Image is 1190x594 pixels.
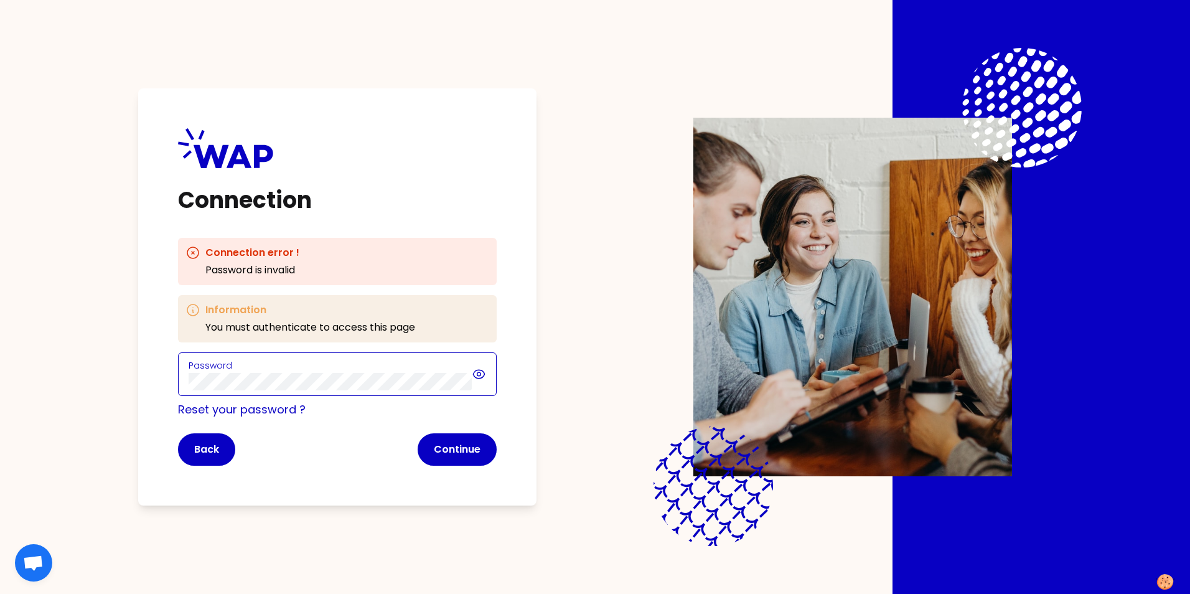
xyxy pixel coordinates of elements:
[178,188,497,213] h1: Connection
[693,118,1012,476] img: Description
[205,320,415,335] p: You must authenticate to access this page
[418,433,497,466] button: Continue
[178,433,235,466] button: Back
[205,245,299,260] h3: Connection error !
[205,263,299,278] p: Password is invalid
[178,402,306,417] a: Reset your password ?
[15,544,52,582] div: Open chat
[189,359,232,372] label: Password
[205,303,415,318] h3: Information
